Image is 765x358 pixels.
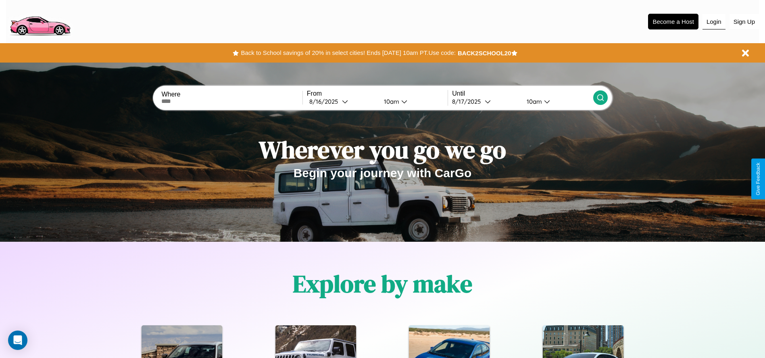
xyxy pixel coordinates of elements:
div: 8 / 16 / 2025 [309,98,342,105]
button: 10am [377,97,448,106]
button: Back to School savings of 20% in select cities! Ends [DATE] 10am PT.Use code: [239,47,457,59]
button: Sign Up [730,14,759,29]
div: Open Intercom Messenger [8,331,27,350]
button: Login [702,14,725,29]
label: Where [161,91,302,98]
div: 10am [380,98,401,105]
button: 10am [520,97,593,106]
b: BACK2SCHOOL20 [458,50,511,57]
div: 10am [523,98,544,105]
img: logo [6,4,74,38]
label: From [307,90,448,97]
label: Until [452,90,593,97]
div: Give Feedback [755,163,761,195]
button: Become a Host [648,14,698,29]
div: 8 / 17 / 2025 [452,98,485,105]
button: 8/16/2025 [307,97,377,106]
h1: Explore by make [293,267,472,300]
